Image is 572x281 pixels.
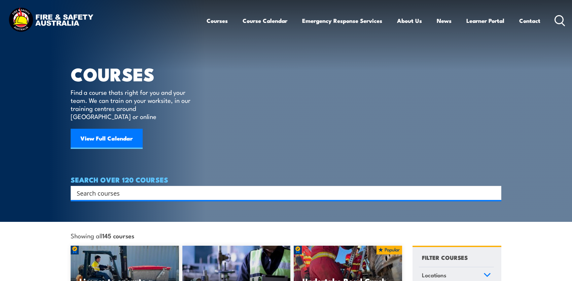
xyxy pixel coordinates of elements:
[422,271,446,280] span: Locations
[71,129,143,149] a: View Full Calendar
[437,12,452,30] a: News
[71,66,200,82] h1: COURSES
[243,12,287,30] a: Course Calendar
[519,12,540,30] a: Contact
[71,88,193,120] p: Find a course thats right for you and your team. We can train on your worksite, in our training c...
[397,12,422,30] a: About Us
[102,231,134,240] strong: 145 courses
[422,253,468,262] h4: FILTER COURSES
[302,12,382,30] a: Emergency Response Services
[78,188,488,198] form: Search form
[71,176,501,183] h4: SEARCH OVER 120 COURSES
[77,188,487,198] input: Search input
[490,188,499,198] button: Search magnifier button
[207,12,228,30] a: Courses
[71,232,134,239] span: Showing all
[466,12,504,30] a: Learner Portal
